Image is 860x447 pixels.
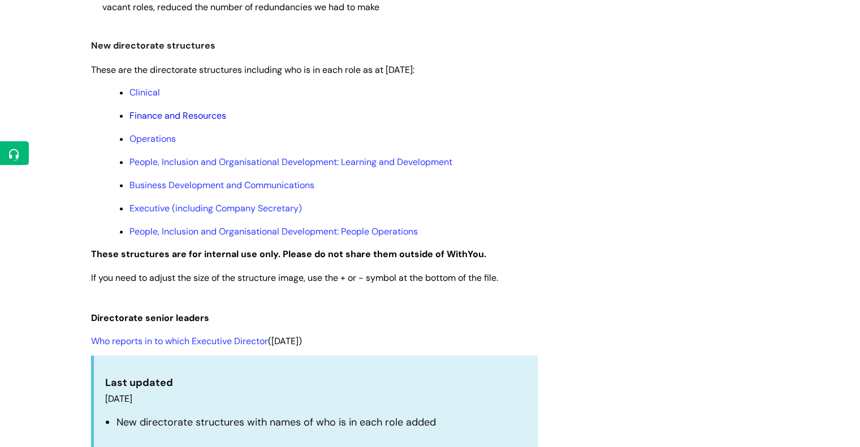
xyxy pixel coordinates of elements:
a: Executive (including Company Secretary) [129,202,302,214]
a: People, Inclusion and Organisational Development: People Operations [129,225,418,237]
a: Operations [129,133,176,145]
span: [DATE] [105,393,132,405]
a: People, Inclusion and Organisational Development: Learning and Development [129,156,452,168]
a: Clinical [129,86,160,98]
a: Business Development and Communications [129,179,314,191]
span: New directorate structures [91,40,215,51]
li: New directorate structures with names of who is in each role added [116,413,526,431]
a: Who reports in to which Executive Director [91,335,268,347]
strong: Last updated [105,376,173,389]
span: Directorate senior leaders [91,312,209,324]
strong: These structures are for internal use only. Please do not share them outside of WithYou. [91,248,486,260]
span: These are the directorate structures including who is in each role as at [DATE]: [91,64,414,76]
span: ([DATE]) [91,335,302,347]
span: If you need to adjust the size of the structure image, use the + or - symbol at the bottom of the... [91,272,498,284]
a: Finance and Resources [129,110,226,121]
